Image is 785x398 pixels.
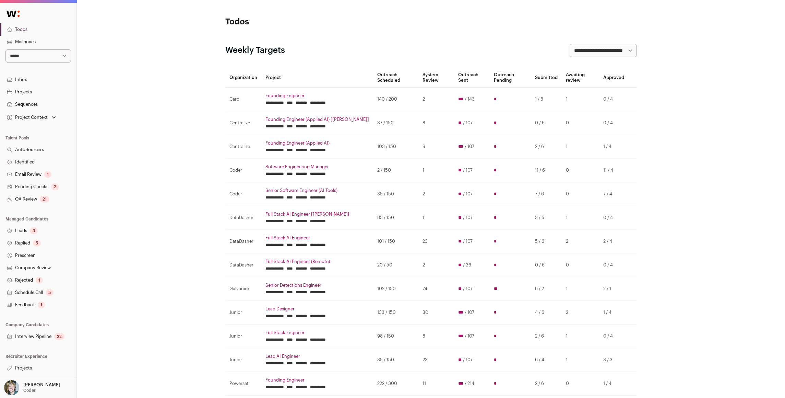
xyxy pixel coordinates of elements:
[531,182,562,206] td: 7 / 6
[225,45,285,56] h2: Weekly Targets
[599,111,628,135] td: 0 / 4
[562,182,599,206] td: 0
[225,206,261,230] td: DataDasher
[225,68,261,88] th: Organization
[599,182,628,206] td: 7 / 4
[463,262,471,268] span: / 36
[225,253,261,277] td: DataDasher
[225,325,261,348] td: Junior
[463,239,473,244] span: / 107
[463,357,473,363] span: / 107
[373,348,418,372] td: 35 / 150
[373,206,418,230] td: 83 / 150
[599,325,628,348] td: 0 / 4
[265,93,369,99] a: Founding Engineer
[225,88,261,111] td: Caro
[3,380,62,395] button: Open dropdown
[531,206,562,230] td: 3 / 6
[418,68,454,88] th: System Review
[463,286,473,292] span: / 107
[265,283,369,288] a: Senior Detections Engineer
[531,253,562,277] td: 0 / 6
[599,68,628,88] th: Approved
[454,68,490,88] th: Outreach Sent
[531,159,562,182] td: 11 / 6
[373,135,418,159] td: 103 / 150
[265,354,369,359] a: Lead AI Engineer
[562,230,599,253] td: 2
[531,301,562,325] td: 4 / 6
[490,68,531,88] th: Outreach Pending
[3,7,23,21] img: Wellfound
[531,372,562,396] td: 2 / 6
[599,253,628,277] td: 0 / 4
[5,113,57,122] button: Open dropdown
[418,372,454,396] td: 11
[531,348,562,372] td: 6 / 4
[599,277,628,301] td: 2 / 1
[463,191,473,197] span: / 107
[562,135,599,159] td: 1
[373,277,418,301] td: 102 / 150
[418,182,454,206] td: 2
[599,206,628,230] td: 0 / 4
[465,310,474,315] span: / 107
[225,372,261,396] td: Powerset
[531,135,562,159] td: 2 / 6
[418,111,454,135] td: 8
[373,182,418,206] td: 35 / 150
[46,289,53,296] div: 5
[562,325,599,348] td: 1
[36,277,43,284] div: 1
[373,68,418,88] th: Outreach Scheduled
[265,188,369,193] a: Senior Software Engineer (AI Tools)
[463,168,473,173] span: / 107
[373,230,418,253] td: 101 / 150
[463,120,473,126] span: / 107
[562,277,599,301] td: 1
[265,377,369,383] a: Founding Engineer
[418,135,454,159] td: 9
[562,206,599,230] td: 1
[562,301,599,325] td: 2
[265,117,369,122] a: Founding Engineer (Applied AI) [[PERSON_NAME]]
[465,96,475,102] span: / 143
[531,325,562,348] td: 2 / 6
[30,227,38,234] div: 3
[23,382,60,388] p: [PERSON_NAME]
[599,230,628,253] td: 2 / 4
[599,372,628,396] td: 1 / 4
[599,301,628,325] td: 1 / 4
[562,253,599,277] td: 0
[373,88,418,111] td: 140 / 200
[418,206,454,230] td: 1
[54,333,64,340] div: 22
[225,301,261,325] td: Junior
[23,388,36,393] p: Coder
[531,111,562,135] td: 0 / 6
[562,88,599,111] td: 1
[465,144,474,149] span: / 107
[418,230,454,253] td: 23
[562,372,599,396] td: 0
[265,259,369,264] a: Full Stack AI Engineer (Remote)
[225,182,261,206] td: Coder
[465,333,474,339] span: / 107
[418,159,454,182] td: 1
[373,301,418,325] td: 133 / 150
[265,306,369,312] a: Lead Designer
[44,171,51,178] div: 1
[418,88,454,111] td: 2
[531,277,562,301] td: 6 / 2
[531,230,562,253] td: 5 / 6
[265,164,369,170] a: Software Engineering Manager
[51,183,59,190] div: 2
[562,111,599,135] td: 0
[418,325,454,348] td: 8
[5,115,48,120] div: Project Context
[418,348,454,372] td: 23
[599,135,628,159] td: 1 / 4
[265,212,369,217] a: Full Stack AI Engineer [[PERSON_NAME]}
[531,88,562,111] td: 1 / 6
[225,135,261,159] td: Centralize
